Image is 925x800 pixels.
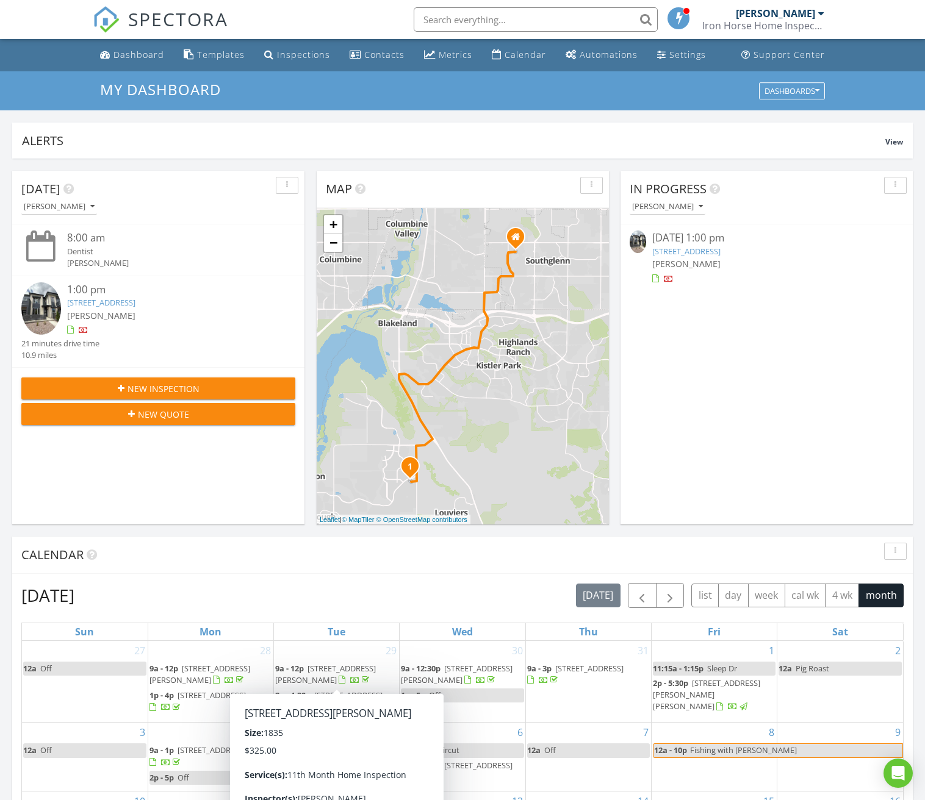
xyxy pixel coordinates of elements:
a: 1p - 4p [STREET_ADDRESS] [149,688,272,715]
button: day [718,584,749,607]
button: list [691,584,719,607]
td: Go to July 28, 2025 [148,641,273,723]
a: Contacts [345,44,409,66]
span: 12a [779,663,792,674]
span: [STREET_ADDRESS][PERSON_NAME] [401,663,513,685]
div: [PERSON_NAME] [632,202,703,211]
a: 11a - 3:30p [STREET_ADDRESS] [401,760,513,782]
span: [STREET_ADDRESS][PERSON_NAME] [149,663,250,685]
a: Go to August 1, 2025 [766,641,777,660]
div: [PERSON_NAME] [736,7,815,20]
a: 9a - 12:30p [STREET_ADDRESS][PERSON_NAME] [401,663,513,685]
td: Go to August 7, 2025 [525,723,651,791]
a: 9a - 1p [STREET_ADDRESS] [149,745,246,767]
div: [PERSON_NAME] [24,202,95,211]
span: 2p - 5p [149,772,174,783]
button: New Inspection [21,377,295,399]
span: [STREET_ADDRESS][PERSON_NAME][PERSON_NAME] [653,677,760,712]
a: SPECTORA [93,16,228,42]
i: 1 [408,463,412,471]
td: Go to August 9, 2025 [777,723,903,791]
td: Go to August 2, 2025 [777,641,903,723]
span: Haircut [433,745,459,755]
div: Templates [197,49,245,60]
span: [PERSON_NAME] [652,258,721,270]
span: [STREET_ADDRESS][PERSON_NAME] [275,663,376,685]
span: 1p - 4p [149,690,174,701]
a: Metrics [419,44,477,66]
span: 11:15a - 1:15p [653,663,704,674]
button: Next month [656,583,685,608]
h2: [DATE] [21,583,74,607]
span: New Inspection [128,382,200,395]
td: Go to July 30, 2025 [400,641,525,723]
a: 9a - 11:30a [STREET_ADDRESS][PERSON_NAME] [275,743,398,770]
div: 21 minutes drive time [21,338,99,349]
a: 9a - 1p [STREET_ADDRESS] [149,743,272,770]
div: 10.9 miles [21,349,99,361]
a: Go to July 28, 2025 [257,641,273,660]
a: Go to August 2, 2025 [893,641,903,660]
a: [STREET_ADDRESS] [652,246,721,257]
a: 1:00 pm [STREET_ADDRESS] [PERSON_NAME] 21 minutes drive time 10.9 miles [21,282,295,362]
span: 12a [527,745,541,755]
span: SPECTORA [128,6,228,32]
td: Go to August 3, 2025 [22,723,148,791]
span: Fishing with [PERSON_NAME] [690,745,797,755]
a: Templates [179,44,250,66]
a: Go to July 31, 2025 [635,641,651,660]
a: Go to July 29, 2025 [383,641,399,660]
a: Zoom out [324,234,342,252]
td: Go to August 1, 2025 [651,641,777,723]
div: Open Intercom Messenger [884,759,913,788]
button: [PERSON_NAME] [630,199,705,215]
span: 2p - 4:30p [275,690,311,701]
div: [DATE] 1:00 pm [652,230,880,246]
a: Go to August 4, 2025 [263,723,273,742]
a: Go to August 3, 2025 [137,723,148,742]
span: 11a - 3:30p [401,760,441,771]
a: Go to August 7, 2025 [641,723,651,742]
span: In Progress [630,180,707,197]
a: 9a - 12:30p [STREET_ADDRESS][PERSON_NAME] [401,662,524,688]
a: Inspections [259,44,335,66]
td: Go to August 5, 2025 [274,723,400,791]
td: Go to July 29, 2025 [274,641,400,723]
div: Settings [669,49,706,60]
div: | [317,515,470,525]
a: Support Center [736,44,830,66]
span: [STREET_ADDRESS] [178,745,246,755]
span: 9a - 3p [527,663,552,674]
button: [DATE] [576,584,621,607]
a: Go to July 30, 2025 [509,641,525,660]
span: [DATE] [21,180,60,197]
a: Go to August 8, 2025 [766,723,777,742]
div: Support Center [754,49,825,60]
button: New Quote [21,403,295,425]
div: [PERSON_NAME] [67,257,273,269]
span: 9a - 12p [149,663,178,674]
div: Metrics [439,49,472,60]
span: Off [544,745,556,755]
div: Dashboard [113,49,164,60]
span: 12p - 5p [275,772,304,783]
span: [STREET_ADDRESS] [178,690,246,701]
div: Alerts [22,132,885,149]
span: 12a [23,663,37,674]
span: Pig Roast [796,663,829,674]
span: Off [429,690,441,701]
span: Off [40,745,52,755]
span: 2p - 5:30p [653,677,688,688]
a: 11a - 3:30p [STREET_ADDRESS] [401,759,524,785]
a: Zoom in [324,215,342,234]
div: Inspections [277,49,330,60]
button: week [748,584,785,607]
span: My Dashboard [100,79,221,99]
span: Off [40,663,52,674]
span: 1p - 5p [401,690,425,701]
span: Off [178,772,189,783]
span: New Quote [138,408,189,421]
span: 12a - 10p [653,744,688,757]
span: 9a - 11:30a [275,745,315,755]
a: Go to August 5, 2025 [389,723,399,742]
